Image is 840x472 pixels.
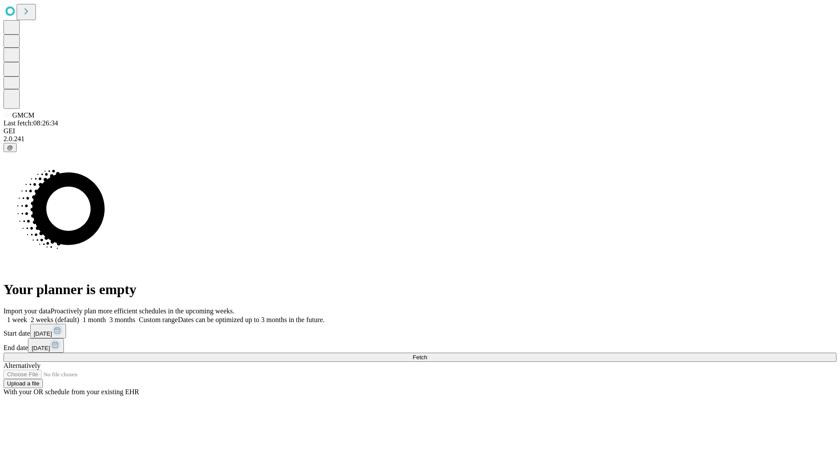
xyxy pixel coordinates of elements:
[34,330,52,337] span: [DATE]
[3,119,58,127] span: Last fetch: 08:26:34
[109,316,135,323] span: 3 months
[139,316,178,323] span: Custom range
[3,388,139,396] span: With your OR schedule from your existing EHR
[3,127,836,135] div: GEI
[31,316,79,323] span: 2 weeks (default)
[3,135,836,143] div: 2.0.241
[3,338,836,353] div: End date
[178,316,325,323] span: Dates can be optimized up to 3 months in the future.
[83,316,106,323] span: 1 month
[3,324,836,338] div: Start date
[3,353,836,362] button: Fetch
[28,338,64,353] button: [DATE]
[3,379,43,388] button: Upload a file
[3,143,17,152] button: @
[30,324,66,338] button: [DATE]
[3,307,51,315] span: Import your data
[3,281,836,298] h1: Your planner is empty
[12,111,35,119] span: GMCM
[413,354,427,361] span: Fetch
[31,345,50,351] span: [DATE]
[51,307,234,315] span: Proactively plan more efficient schedules in the upcoming weeks.
[7,316,27,323] span: 1 week
[7,144,13,151] span: @
[3,362,40,369] span: Alternatively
